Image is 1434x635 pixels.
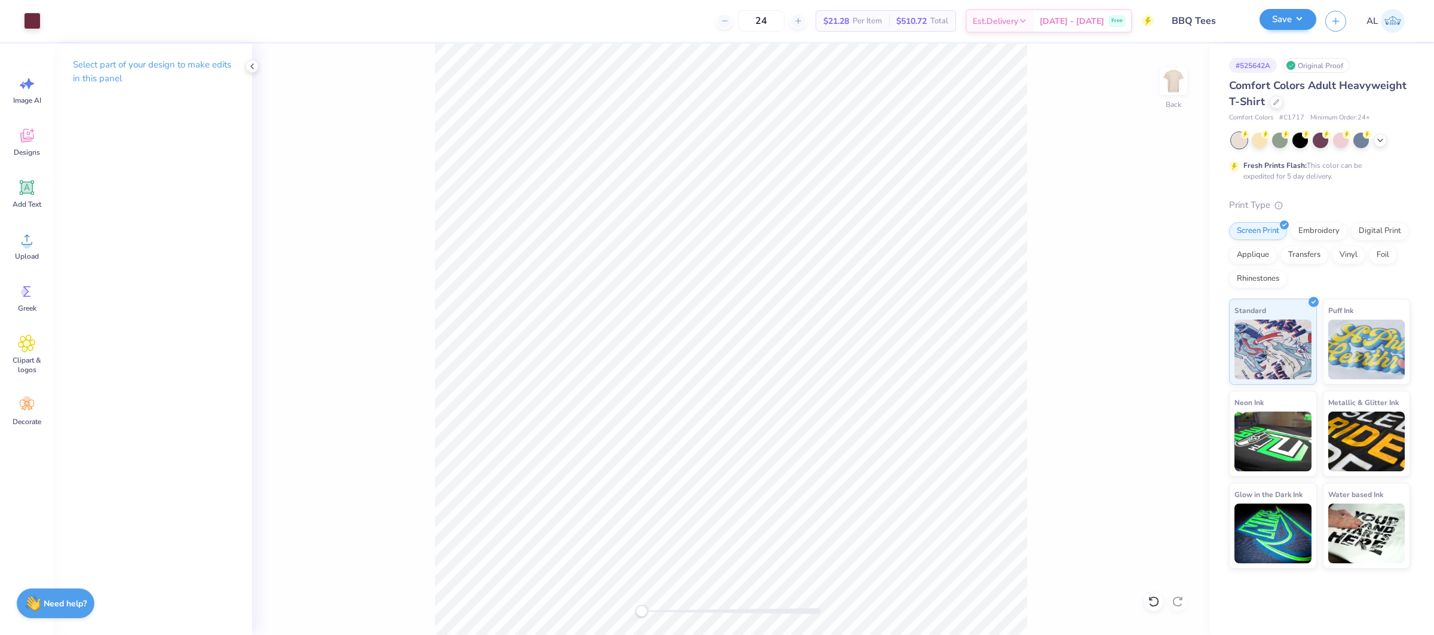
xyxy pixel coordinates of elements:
[1234,396,1264,409] span: Neon Ink
[1310,113,1370,123] span: Minimum Order: 24 +
[1361,9,1410,33] a: AL
[896,15,927,27] span: $510.72
[823,15,849,27] span: $21.28
[1243,161,1307,170] strong: Fresh Prints Flash:
[1166,99,1181,110] div: Back
[930,15,948,27] span: Total
[18,303,36,313] span: Greek
[1328,396,1399,409] span: Metallic & Glitter Ink
[1291,222,1347,240] div: Embroidery
[15,251,39,261] span: Upload
[636,605,648,617] div: Accessibility label
[1229,198,1410,212] div: Print Type
[1229,246,1277,264] div: Applique
[973,15,1018,27] span: Est. Delivery
[1229,113,1273,123] span: Comfort Colors
[1332,246,1365,264] div: Vinyl
[1111,17,1123,25] span: Free
[13,417,41,427] span: Decorate
[1234,412,1312,471] img: Neon Ink
[1229,58,1277,73] div: # 525642A
[1369,246,1397,264] div: Foil
[7,355,47,375] span: Clipart & logos
[1243,160,1390,182] div: This color can be expedited for 5 day delivery.
[1163,9,1251,33] input: Untitled Design
[1234,320,1312,379] img: Standard
[1234,304,1266,317] span: Standard
[1381,9,1405,33] img: Angela Legaspi
[1328,412,1405,471] img: Metallic & Glitter Ink
[1280,246,1328,264] div: Transfers
[1328,504,1405,563] img: Water based Ink
[738,10,785,32] input: – –
[853,15,882,27] span: Per Item
[1283,58,1350,73] div: Original Proof
[1229,78,1407,109] span: Comfort Colors Adult Heavyweight T-Shirt
[1229,222,1287,240] div: Screen Print
[1366,14,1378,28] span: AL
[1328,320,1405,379] img: Puff Ink
[1260,9,1316,30] button: Save
[13,96,41,105] span: Image AI
[14,148,40,157] span: Designs
[73,58,233,85] p: Select part of your design to make edits in this panel
[1328,304,1353,317] span: Puff Ink
[1234,488,1303,501] span: Glow in the Dark Ink
[44,598,87,609] strong: Need help?
[1229,270,1287,288] div: Rhinestones
[1234,504,1312,563] img: Glow in the Dark Ink
[1040,15,1104,27] span: [DATE] - [DATE]
[1328,488,1383,501] span: Water based Ink
[13,200,41,209] span: Add Text
[1279,113,1304,123] span: # C1717
[1162,69,1185,93] img: Back
[1351,222,1409,240] div: Digital Print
